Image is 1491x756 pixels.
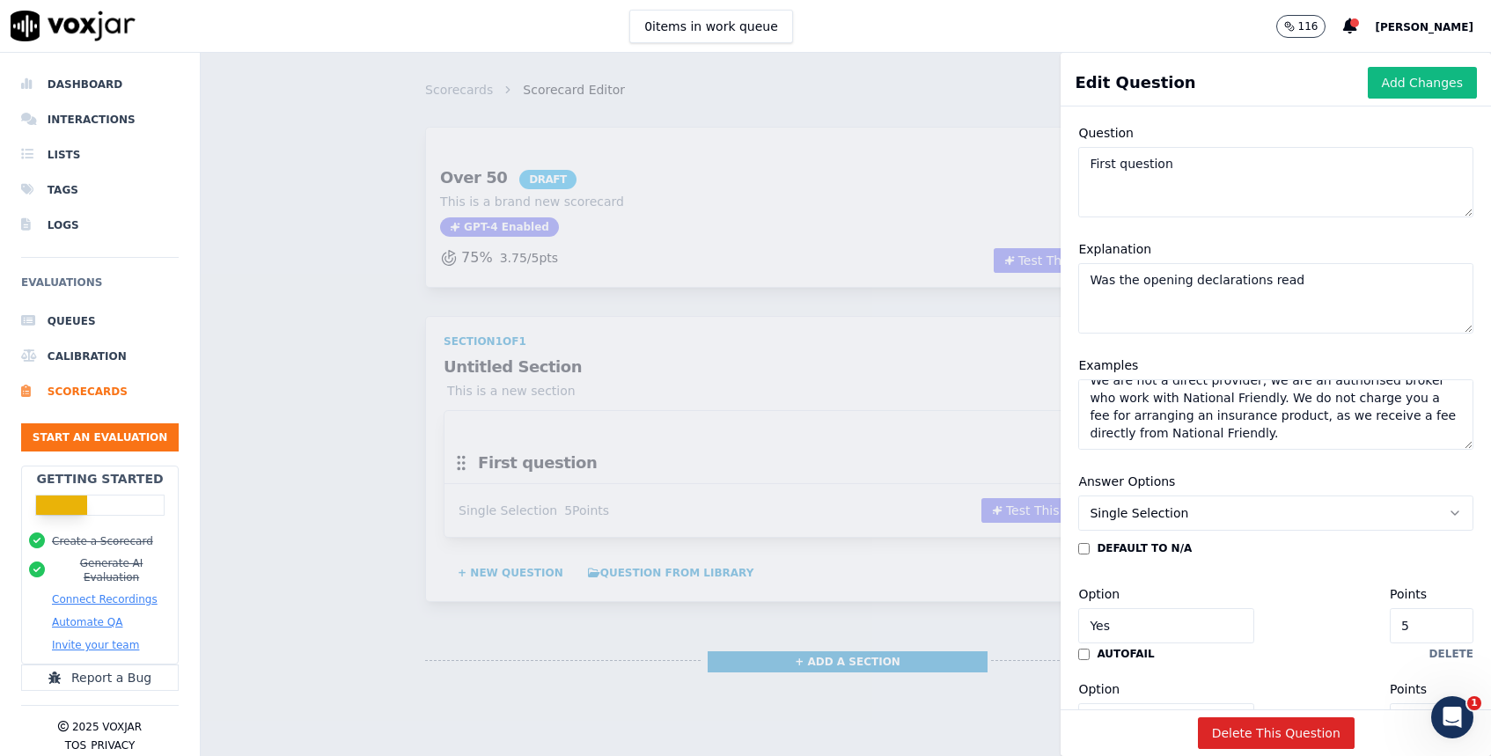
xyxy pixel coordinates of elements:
label: Points [1390,587,1427,601]
h6: Evaluations [21,272,179,304]
h1: Edit Question [1075,70,1195,95]
label: Option [1078,682,1120,696]
a: Calibration [21,339,179,374]
button: Generate AI Evaluation [52,556,171,584]
button: delete [1429,647,1473,661]
label: Option [1078,587,1120,601]
a: Scorecards [21,374,179,409]
label: Points [1390,682,1427,696]
label: autofail [1097,647,1154,661]
button: Privacy [91,738,135,752]
label: Answer Options [1078,474,1175,488]
button: TOS [65,738,86,752]
span: 1 [1467,696,1481,710]
a: Tags [21,172,179,208]
button: [PERSON_NAME] [1375,16,1491,37]
button: Report a Bug [21,664,179,691]
a: Lists [21,137,179,172]
img: voxjar logo [11,11,136,41]
button: Add Changes [1368,67,1477,99]
button: Automate QA [52,615,122,629]
iframe: Intercom live chat [1431,696,1473,738]
label: default to N/A [1097,541,1192,555]
button: Create a Scorecard [52,534,153,548]
p: 2025 Voxjar [72,720,142,734]
a: Queues [21,304,179,339]
button: 0items in work queue [629,10,793,43]
a: Dashboard [21,67,179,102]
label: Question [1078,126,1134,140]
button: Invite your team [52,638,139,652]
button: Start an Evaluation [21,423,179,451]
p: 116 [1298,19,1318,33]
button: 116 [1276,15,1326,38]
h2: Getting Started [37,470,164,488]
button: Delete This Question [1198,717,1355,749]
label: Explanation [1078,242,1151,256]
a: Interactions [21,102,179,137]
button: Connect Recordings [52,592,158,606]
label: Examples [1078,358,1138,372]
span: [PERSON_NAME] [1375,21,1473,33]
span: Single Selection [1090,504,1188,522]
a: Logs [21,208,179,243]
button: 116 [1276,15,1344,38]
